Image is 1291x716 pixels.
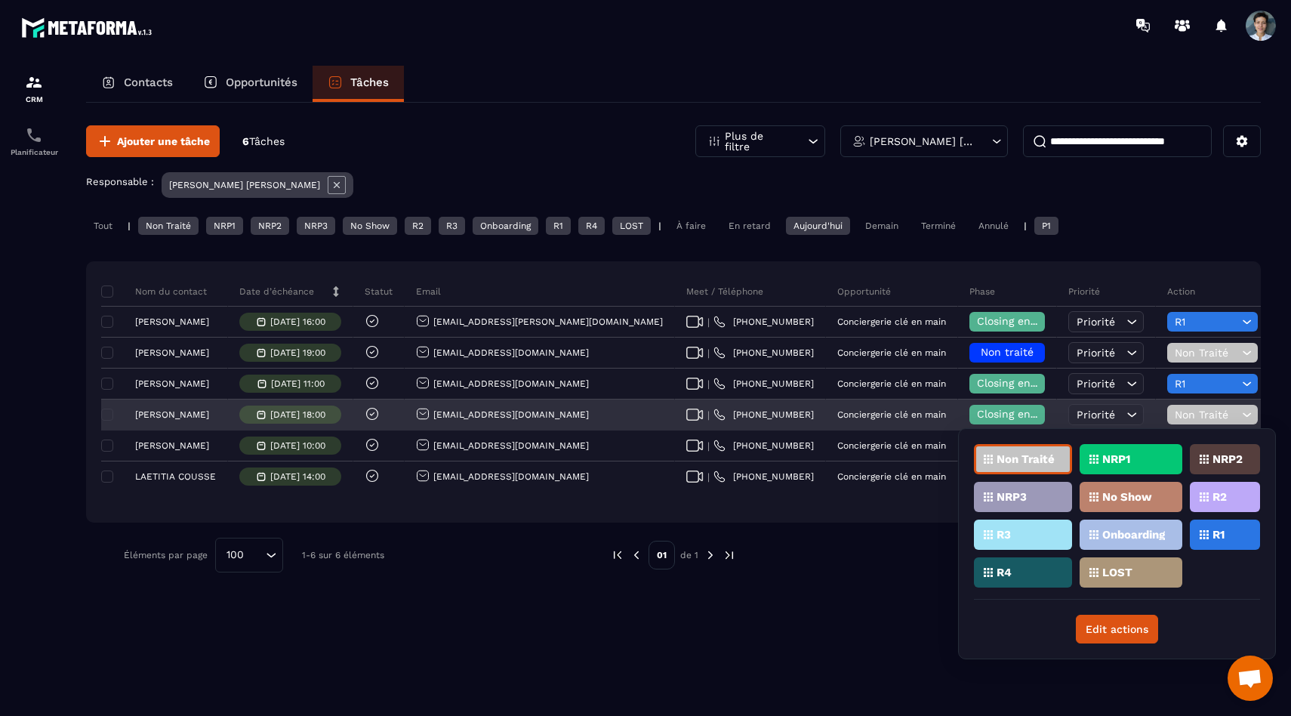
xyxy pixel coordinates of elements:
span: | [707,471,710,483]
a: [PHONE_NUMBER] [713,347,814,359]
p: [PERSON_NAME] [135,347,209,358]
p: [PERSON_NAME] [135,409,209,420]
p: [PERSON_NAME] [135,378,209,389]
img: formation [25,73,43,91]
div: À faire [669,217,713,235]
button: Ajouter une tâche [86,125,220,157]
img: prev [611,548,624,562]
div: Non Traité [138,217,199,235]
span: Priorité [1077,378,1115,390]
p: Statut [365,285,393,298]
span: R1 [1175,378,1238,390]
p: R2 [1212,492,1227,502]
p: R4 [997,567,1012,578]
div: R1 [546,217,571,235]
a: schedulerschedulerPlanificateur [4,115,64,168]
div: Aujourd'hui [786,217,850,235]
a: [PHONE_NUMBER] [713,378,814,390]
div: NRP1 [206,217,243,235]
p: Conciergerie clé en main [837,409,946,420]
a: Opportunités [188,66,313,102]
img: logo [21,14,157,42]
div: Demain [858,217,906,235]
p: Date d’échéance [239,285,314,298]
p: Conciergerie clé en main [837,316,946,327]
p: 6 [242,134,285,149]
div: En retard [721,217,778,235]
span: | [707,316,710,328]
p: Non Traité [997,454,1055,464]
div: No Show [343,217,397,235]
p: [DATE] 18:00 [270,409,325,420]
p: [DATE] 10:00 [270,440,325,451]
a: Tâches [313,66,404,102]
span: | [707,409,710,421]
img: prev [630,548,643,562]
p: No Show [1102,492,1152,502]
div: Search for option [215,538,283,572]
div: Terminé [914,217,963,235]
img: next [723,548,736,562]
p: Contacts [124,76,173,89]
p: Onboarding [1102,529,1165,540]
span: Priorité [1077,409,1115,421]
button: Edit actions [1076,615,1158,643]
p: NRP1 [1102,454,1130,464]
p: de 1 [680,549,698,561]
span: R1 [1175,316,1238,328]
span: | [707,378,710,390]
p: Conciergerie clé en main [837,471,946,482]
p: R1 [1212,529,1225,540]
input: Search for option [249,547,262,563]
p: Opportunités [226,76,297,89]
p: Nom du contact [105,285,207,298]
p: R3 [997,529,1011,540]
span: Closing en cours [977,315,1063,327]
p: LAETITIA COUSSE [135,471,216,482]
p: Conciergerie clé en main [837,347,946,358]
p: Responsable : [86,176,154,187]
span: Closing en cours [977,408,1063,420]
div: Annulé [971,217,1016,235]
span: Non traité [981,346,1034,358]
p: Phase [969,285,995,298]
div: NRP3 [297,217,335,235]
span: Closing en cours [977,377,1063,389]
p: 01 [649,541,675,569]
span: 100 [221,547,249,563]
p: [DATE] 19:00 [270,347,325,358]
p: NRP2 [1212,454,1243,464]
p: [PERSON_NAME] [PERSON_NAME] [169,180,320,190]
p: NRP3 [997,492,1027,502]
div: R3 [439,217,465,235]
span: Priorité [1077,347,1115,359]
p: [PERSON_NAME] [135,316,209,327]
div: R4 [578,217,605,235]
a: [PHONE_NUMBER] [713,409,814,421]
p: Action [1167,285,1195,298]
a: formationformationCRM [4,62,64,115]
p: Planificateur [4,148,64,156]
div: Tout [86,217,120,235]
p: [PERSON_NAME] [PERSON_NAME] [870,136,975,147]
p: | [1024,221,1027,231]
span: Non Traité [1175,347,1238,359]
span: Non Traité [1175,409,1238,421]
p: [DATE] 16:00 [270,316,325,327]
a: [PHONE_NUMBER] [713,316,814,328]
p: Conciergerie clé en main [837,440,946,451]
span: | [707,440,710,452]
a: Contacts [86,66,188,102]
p: Email [416,285,441,298]
p: [DATE] 11:00 [271,378,325,389]
p: Tâches [350,76,389,89]
span: Priorité [1077,316,1115,328]
div: LOST [612,217,651,235]
span: Ajouter une tâche [117,134,210,149]
p: | [658,221,661,231]
div: Ouvrir le chat [1228,656,1273,701]
p: 1-6 sur 6 éléments [302,550,384,560]
a: [PHONE_NUMBER] [713,440,814,452]
p: LOST [1102,567,1132,578]
img: next [704,548,717,562]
